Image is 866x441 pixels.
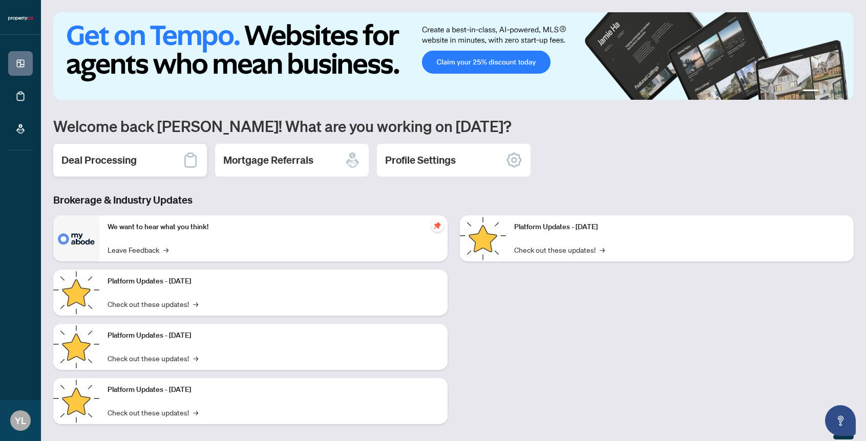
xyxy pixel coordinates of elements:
[108,330,439,341] p: Platform Updates - [DATE]
[839,90,843,94] button: 4
[825,405,856,436] button: Open asap
[514,222,846,233] p: Platform Updates - [DATE]
[53,324,99,370] img: Platform Updates - July 21, 2025
[460,215,506,261] img: Platform Updates - June 23, 2025
[108,352,198,364] a: Check out these updates!→
[514,244,605,255] a: Check out these updates!→
[193,407,198,418] span: →
[108,384,439,395] p: Platform Updates - [DATE]
[108,407,198,418] a: Check out these updates!→
[108,244,168,255] a: Leave Feedback→
[61,153,137,167] h2: Deal Processing
[8,15,33,21] img: logo
[108,222,439,233] p: We want to hear what you think!
[193,352,198,364] span: →
[600,244,605,255] span: →
[15,413,26,428] span: YL
[53,378,99,424] img: Platform Updates - July 8, 2025
[193,298,198,310] span: →
[802,90,819,94] button: 1
[163,244,168,255] span: →
[108,276,439,287] p: Platform Updates - [DATE]
[53,193,854,207] h3: Brokerage & Industry Updates
[53,215,99,261] img: We want to hear what you think!
[831,90,835,94] button: 3
[223,153,313,167] h2: Mortgage Referrals
[431,219,443,232] span: pushpin
[823,90,827,94] button: 2
[53,12,854,100] img: Slide 0
[53,116,854,136] h1: Welcome back [PERSON_NAME]! What are you working on [DATE]?
[108,298,198,310] a: Check out these updates!→
[385,153,456,167] h2: Profile Settings
[53,270,99,316] img: Platform Updates - September 16, 2025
